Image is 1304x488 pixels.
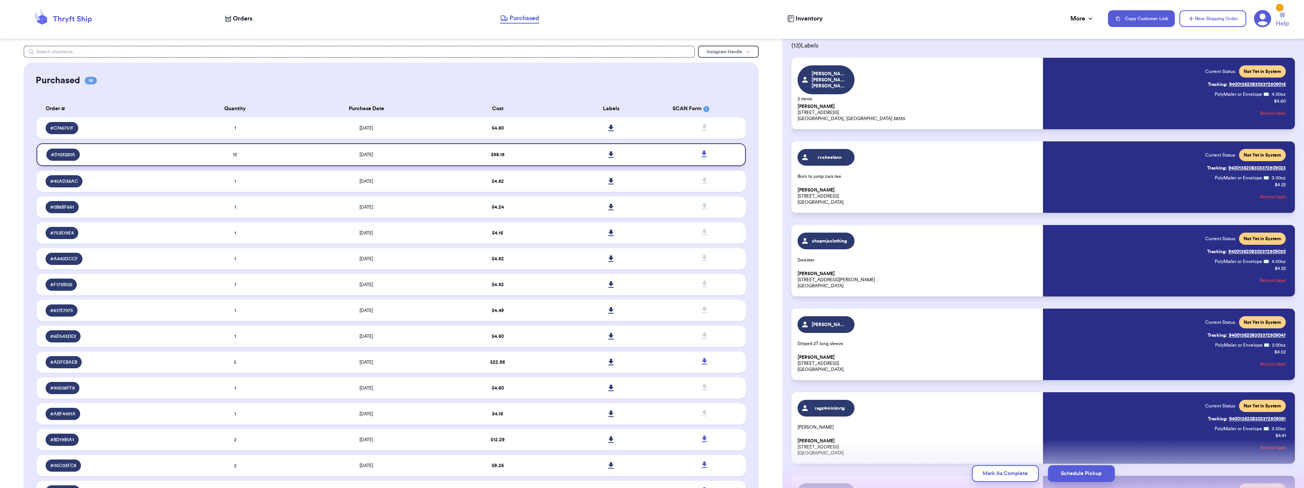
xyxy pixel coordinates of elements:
span: [DATE] [359,152,373,157]
span: 1 [234,334,236,339]
span: 1 [234,386,236,390]
th: Order # [36,100,179,117]
button: New Shipping Order [1179,10,1246,27]
span: Purchased [510,14,539,23]
span: 1 [234,126,236,130]
p: $ 4.52 [1274,349,1286,355]
button: Copy Customer Link [1108,10,1175,27]
a: Orders [225,14,252,23]
a: Tracking:9400136208303372509047 [1207,329,1286,341]
span: # 617E7073 [50,307,73,314]
span: [DATE] [359,205,373,209]
span: 2 [234,463,236,468]
span: : [1269,426,1270,432]
p: 2 items [798,96,1038,102]
span: $ 58.15 [491,152,505,157]
span: $ 4.52 [492,257,504,261]
span: Current Status: [1205,68,1236,74]
span: [DATE] [359,231,373,235]
span: [DATE] [359,386,373,390]
span: [PERSON_NAME] [798,355,835,360]
span: [PERSON_NAME] [798,187,835,193]
span: # 05C03FC8 [50,463,76,469]
span: 1 [234,231,236,235]
span: 2.00 oz [1272,342,1286,348]
p: $ 4.60 [1274,98,1286,104]
p: [STREET_ADDRESS][PERSON_NAME] [GEOGRAPHIC_DATA] [798,271,1038,289]
th: Labels [554,100,668,117]
a: Tracking:9400136208303372509030 [1207,246,1286,258]
span: $ 4.16 [492,231,503,235]
span: ragz4minizvtg [812,405,848,411]
button: Instagram Handle [698,46,759,58]
span: [DATE] [359,360,373,364]
p: [STREET_ADDRESS] [GEOGRAPHIC_DATA] [798,354,1038,372]
span: [PERSON_NAME] [798,104,835,109]
span: 3.00 oz [1272,175,1286,181]
span: # 753E19E4 [50,230,74,236]
span: Inventory [796,14,823,23]
span: Tracking: [1207,249,1227,255]
span: $ 4.60 [492,126,504,130]
span: PolyMailer or Envelope ✉️ [1215,426,1269,431]
span: Tracking: [1207,165,1227,171]
span: [PERSON_NAME].[PERSON_NAME].[PERSON_NAME] [812,71,848,89]
span: shopmjsclothing [812,238,848,244]
p: $ 4.41 [1276,433,1286,439]
span: 4.00 oz [1272,258,1286,265]
span: $ 4.60 [492,334,504,339]
th: Quantity [178,100,292,117]
span: $ 4.49 [492,308,504,313]
span: Tracking: [1208,416,1228,422]
p: $ 4.22 [1275,265,1286,271]
span: Instagram Handle [707,49,742,54]
p: [PERSON_NAME] [798,424,1038,430]
span: Current Status: [1205,152,1236,158]
div: More [1070,14,1094,23]
span: PolyMailer or Envelope ✉️ [1215,259,1269,264]
a: Tracking:9400136208303372509016 [1208,78,1286,90]
th: Purchase Date [292,100,441,117]
span: Not Yet in System [1244,236,1281,242]
div: 1 [1276,4,1283,11]
span: Help [1276,19,1289,28]
span: [DATE] [359,179,373,184]
span: $ 4.16 [492,412,503,416]
button: Refund label [1260,439,1286,456]
span: 2 [234,437,236,442]
span: # C746751F [50,125,74,131]
span: [DATE] [359,282,373,287]
span: Not Yet in System [1244,152,1281,158]
button: Refund label [1260,356,1286,372]
span: # 0B8BF661 [50,204,74,210]
span: PolyMailer or Envelope ✉️ [1215,92,1269,97]
p: [STREET_ADDRESS] [GEOGRAPHIC_DATA], [GEOGRAPHIC_DATA] 38135 [798,103,1038,122]
span: [PERSON_NAME] [798,438,835,444]
span: [DATE] [359,334,373,339]
span: [DATE] [359,412,373,416]
div: SCAN Form [673,105,737,113]
span: 1 [234,412,236,416]
span: 5 [234,360,236,364]
input: Search shipments... [24,46,695,58]
span: Not Yet in System [1244,403,1281,409]
p: $ 4.22 [1275,182,1286,188]
span: 1 [234,282,236,287]
span: [DATE] [359,463,373,468]
span: [PERSON_NAME] [798,271,835,277]
span: : [1269,91,1270,97]
a: Help [1276,13,1289,28]
span: $ 4.60 [492,386,504,390]
button: Refund label [1260,272,1286,289]
span: Not Yet in System [1244,319,1281,325]
span: $ 22.96 [490,360,505,364]
span: # ABF4491A [50,411,76,417]
span: 1 [234,308,236,313]
p: Striped 2T long sleeve [798,341,1038,347]
p: [STREET_ADDRESS] [GEOGRAPHIC_DATA] [798,187,1038,205]
span: 4.00 oz [1272,91,1286,97]
span: # 45AD38AC [50,178,78,184]
a: Inventory [787,14,823,23]
button: Mark As Complete [972,465,1039,482]
p: Sweater [798,257,1038,263]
